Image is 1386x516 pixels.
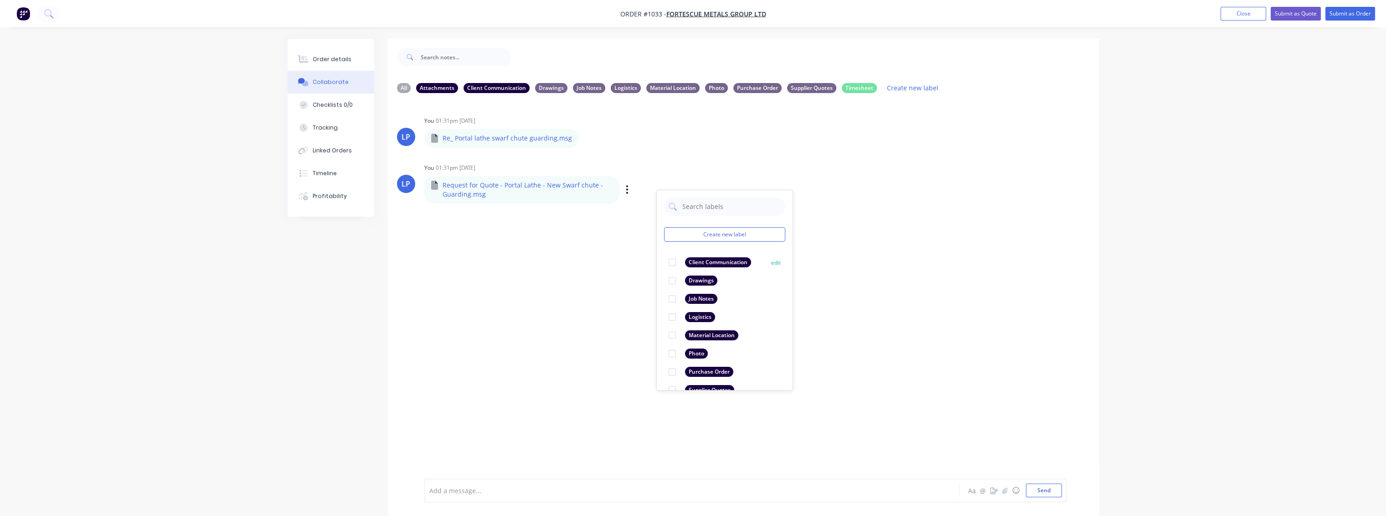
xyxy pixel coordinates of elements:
div: Client Communication [464,83,530,93]
button: Linked Orders [288,139,374,162]
button: Create new label [882,82,943,94]
div: LP [402,178,410,189]
input: Search notes... [421,48,511,66]
div: Job Notes [685,294,717,304]
div: Checklists 0/0 [313,101,353,109]
div: Tracking [313,124,338,132]
span: Order #1033 - [620,10,666,18]
input: Search labels [681,198,781,216]
div: Photo [705,83,728,93]
div: Purchase Order [685,367,733,377]
div: All [397,83,411,93]
div: Collaborate [313,78,349,86]
div: You [424,164,434,172]
div: Client Communication [685,257,751,267]
div: Logistics [685,312,715,322]
p: Re_ Portal lathe swarf chute guarding.msg [443,134,572,143]
img: Factory [16,7,30,21]
div: Drawings [535,83,567,93]
div: Linked Orders [313,146,352,155]
div: 01:31pm [DATE] [436,117,475,125]
div: Profitability [313,192,347,200]
div: Photo [685,349,708,359]
div: Timeline [313,169,337,177]
div: LP [402,131,410,142]
button: Timeline [288,162,374,185]
div: Timesheet [842,83,877,93]
button: Aa [967,485,978,496]
div: You [424,117,434,125]
button: Submit as Order [1325,7,1375,21]
div: Supplier Quotes [787,83,836,93]
div: Logistics [611,83,641,93]
button: Close [1221,7,1266,21]
a: FORTESCUE METALS GROUP LTD [666,10,766,18]
div: Attachments [416,83,458,93]
button: Send [1026,484,1062,497]
div: Drawings [685,276,717,286]
button: Tracking [288,116,374,139]
div: 01:31pm [DATE] [436,164,475,172]
div: Material Location [685,330,738,340]
button: @ [978,485,989,496]
button: Order details [288,48,374,71]
button: Create new label [664,227,785,242]
div: Supplier Quotes [685,385,734,395]
button: Submit as Quote [1271,7,1321,21]
div: Material Location [646,83,700,93]
div: Job Notes [573,83,605,93]
button: ☺ [1010,485,1021,496]
div: Order details [313,55,351,63]
button: Profitability [288,185,374,208]
div: Purchase Order [733,83,782,93]
p: Request for Quote - Portal Lathe - New Swarf chute - Guarding.msg [443,181,613,199]
button: Checklists 0/0 [288,94,374,116]
button: Collaborate [288,71,374,94]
